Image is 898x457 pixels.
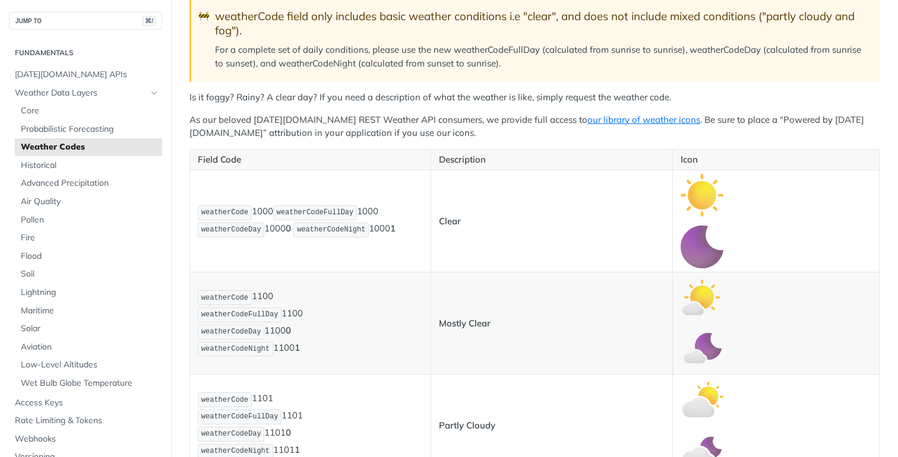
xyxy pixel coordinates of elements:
span: weatherCodeFullDay [277,208,354,217]
p: 1100 1100 1100 1100 [198,289,423,357]
span: weatherCodeNight [201,447,270,455]
p: Field Code [198,153,423,167]
a: [DATE][DOMAIN_NAME] APIs [9,66,162,84]
strong: Partly Cloudy [439,420,495,431]
strong: 1 [295,342,300,353]
span: Expand image [681,445,723,456]
span: Fire [21,232,159,244]
span: Expand image [681,291,723,302]
span: Flood [21,250,159,262]
a: Advanced Precipitation [15,174,162,192]
img: clear_day [681,174,723,217]
img: partly_cloudy_day [681,378,723,421]
button: Hide subpages for Weather Data Layers [150,88,159,98]
p: 1000 1000 1000 1000 [198,204,423,239]
span: weatherCodeFullDay [201,412,279,421]
a: Maritime [15,302,162,320]
span: Expand image [681,393,723,404]
p: For a complete set of daily conditions, please use the new weatherCodeFullDay (calculated from su... [215,43,868,70]
a: Aviation [15,338,162,356]
strong: Mostly Clear [439,318,491,329]
strong: 1 [390,223,396,234]
a: Lightning [15,284,162,302]
a: Weather Data LayersHide subpages for Weather Data Layers [9,84,162,102]
span: weatherCodeDay [201,328,261,336]
span: Solar [21,323,159,335]
span: weatherCode [201,396,248,404]
a: Low-Level Altitudes [15,356,162,374]
span: Soil [21,268,159,280]
a: Air Quality [15,193,162,211]
span: weatherCode [201,208,248,217]
span: weatherCodeNight [297,226,365,234]
button: JUMP TO⌘/ [9,12,162,30]
span: weatherCodeDay [201,226,261,234]
span: weatherCodeFullDay [201,310,279,319]
a: Core [15,102,162,120]
a: Rate Limiting & Tokens [9,412,162,430]
span: Advanced Precipitation [21,177,159,189]
p: Is it foggy? Rainy? A clear day? If you need a description of what the weather is like, simply re... [189,91,880,104]
span: Maritime [21,305,159,317]
span: Probabilistic Forecasting [21,123,159,135]
strong: 0 [286,325,291,336]
span: weatherCodeNight [201,345,270,353]
span: [DATE][DOMAIN_NAME] APIs [15,69,159,81]
img: mostly_clear_night [681,328,723,370]
a: Soil [15,265,162,283]
span: Weather Data Layers [15,87,147,99]
p: As our beloved [DATE][DOMAIN_NAME] REST Weather API consumers, we provide full access to . Be sur... [189,113,880,140]
span: Aviation [21,341,159,353]
a: Wet Bulb Globe Temperature [15,375,162,392]
div: weatherCode field only includes basic weather conditions i.e "clear", and does not include mixed ... [215,9,868,37]
span: Rate Limiting & Tokens [15,415,159,427]
strong: Clear [439,215,461,227]
span: Core [21,105,159,117]
a: Fire [15,229,162,247]
strong: 1 [295,444,300,455]
span: Lightning [21,287,159,299]
span: Webhooks [15,433,159,445]
strong: 0 [286,427,291,438]
a: Historical [15,157,162,174]
a: Pollen [15,211,162,229]
a: Webhooks [9,430,162,448]
p: Icon [681,153,871,167]
img: mostly_clear_day [681,276,723,319]
span: Historical [21,160,159,172]
span: weatherCodeDay [201,430,261,438]
span: Wet Bulb Globe Temperature [21,377,159,389]
span: Pollen [21,214,159,226]
p: Description [439,153,664,167]
span: Access Keys [15,397,159,409]
a: Solar [15,320,162,338]
span: Expand image [681,240,723,252]
h2: Fundamentals [9,47,162,58]
span: Expand image [681,342,723,354]
img: clear_night [681,226,723,268]
a: Probabilistic Forecasting [15,120,162,138]
a: Flood [15,247,162,265]
span: Expand image [681,189,723,200]
span: weatherCode [201,294,248,302]
span: 🚧 [198,9,210,23]
strong: 0 [286,223,291,234]
a: our library of weather icons [587,114,700,125]
a: Access Keys [9,394,162,412]
span: Low-Level Altitudes [21,359,159,371]
span: Air Quality [21,196,159,208]
span: Weather Codes [21,141,159,153]
a: Weather Codes [15,138,162,156]
span: ⌘/ [143,16,156,26]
